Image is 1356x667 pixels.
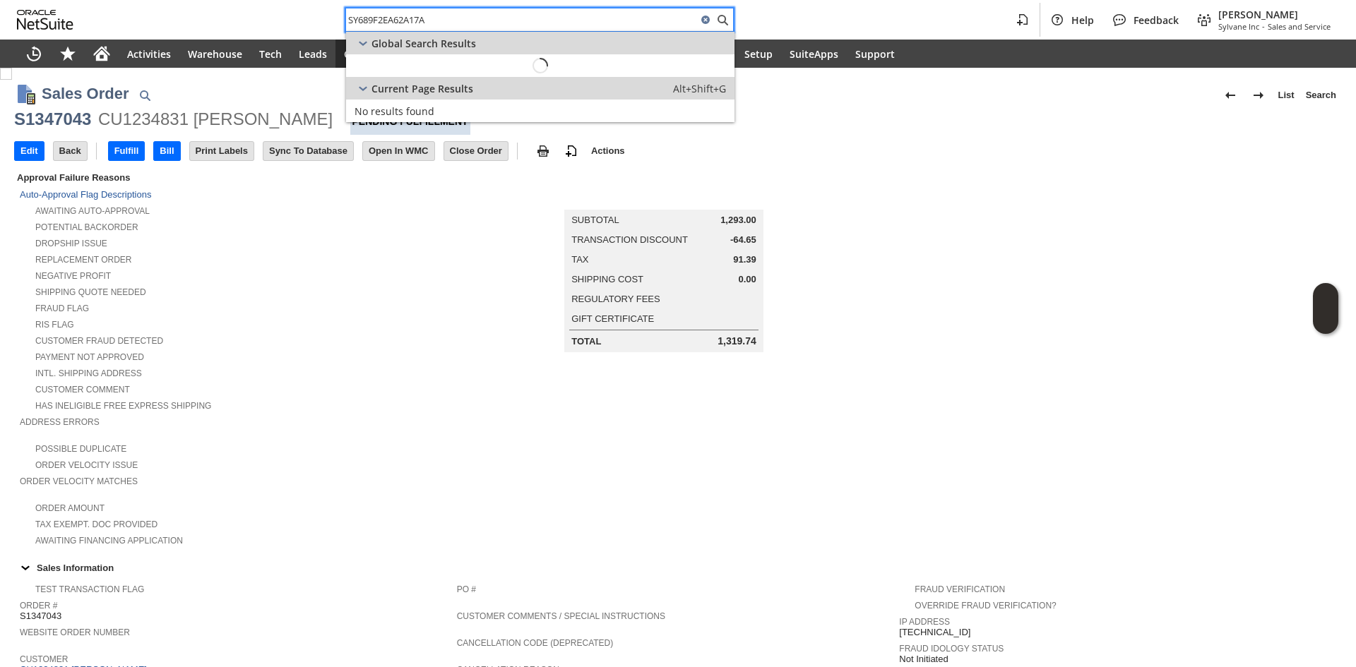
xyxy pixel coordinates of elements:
a: No results found [346,100,734,122]
span: 0.00 [738,274,756,285]
span: No results found [355,104,434,118]
a: Cancellation Code (deprecated) [457,638,614,648]
span: Activities [127,47,171,61]
a: Fraud Idology Status [899,644,1004,654]
a: Payment not approved [35,352,144,362]
a: Tax [571,254,588,265]
a: Has Ineligible Free Express Shipping [35,401,211,411]
a: Shipping Quote Needed [35,287,146,297]
a: Actions [585,145,631,156]
a: Transaction Discount [571,234,688,245]
img: Previous [1222,87,1239,104]
a: Recent Records [17,40,51,68]
a: Subtotal [571,215,619,225]
span: SuiteApps [790,47,838,61]
svg: Search [714,11,731,28]
input: Bill [154,142,179,160]
a: Gift Certificate [571,313,654,324]
a: Search [1300,84,1342,107]
div: CU1234831 [PERSON_NAME] [98,108,333,131]
a: Negative Profit [35,271,111,281]
a: List [1273,84,1300,107]
a: Customer Comments / Special Instructions [457,611,665,621]
a: Home [85,40,119,68]
span: Oracle Guided Learning Widget. To move around, please hold and drag [1313,309,1338,335]
a: Possible Duplicate [35,444,126,454]
img: print.svg [535,143,552,160]
a: Override Fraud Verification? [915,601,1056,611]
a: Setup [736,40,781,68]
a: Leads [290,40,335,68]
a: Auto-Approval Flag Descriptions [20,189,151,200]
a: Regulatory Fees [571,294,660,304]
a: RIS flag [35,320,74,330]
a: Replacement Order [35,255,131,265]
span: Feedback [1134,13,1179,27]
a: IP Address [899,617,950,627]
a: Order Velocity Matches [20,476,138,486]
input: Close Order [444,142,508,160]
span: Alt+Shift+G [673,82,726,95]
a: Dropship Issue [35,239,107,248]
input: Search [346,11,697,28]
span: 91.39 [733,254,756,265]
span: Leads [299,47,327,61]
h1: Sales Order [42,82,129,105]
div: Sales Information [14,558,1336,577]
span: - [1262,21,1265,32]
span: Setup [744,47,773,61]
span: -64.65 [730,234,756,246]
a: PO # [457,584,476,594]
svg: logo [17,10,73,30]
input: Sync To Database [263,142,353,160]
a: Fraud Flag [35,304,89,313]
span: Sales and Service [1268,21,1331,32]
a: Tax Exempt. Doc Provided [35,519,157,529]
span: Not Initiated [899,654,948,665]
input: Print Labels [190,142,254,160]
a: Fraud Verification [915,584,1005,594]
a: Intl. Shipping Address [35,368,142,378]
a: Test Transaction Flag [35,584,144,594]
a: Activities [119,40,179,68]
a: Awaiting Auto-Approval [35,206,150,216]
div: Approval Failure Reasons [14,169,451,186]
a: Website Order Number [20,627,130,637]
a: SuiteApps [781,40,847,68]
svg: Shortcuts [59,45,76,62]
a: Shipping Cost [571,274,643,284]
a: Awaiting Financing Application [35,536,183,546]
a: Customer Fraud Detected [35,336,163,346]
input: Edit [15,142,44,160]
img: add-record.svg [563,143,580,160]
span: Opportunities [344,47,412,61]
a: Order Amount [35,503,105,513]
div: Shortcuts [51,40,85,68]
img: Next [1250,87,1267,104]
span: Sylvane Inc [1218,21,1259,32]
input: Fulfill [109,142,145,160]
span: Global Search Results [371,37,476,50]
a: Support [847,40,903,68]
span: Help [1071,13,1094,27]
span: [PERSON_NAME] [1218,8,1331,21]
a: Order # [20,601,57,611]
span: 1,319.74 [718,335,756,347]
span: 1,293.00 [720,215,756,226]
a: Address Errors [20,417,100,427]
span: [TECHNICAL_ID] [899,627,970,638]
caption: Summary [564,187,763,210]
svg: Loading [529,54,552,78]
a: Potential Backorder [35,222,138,232]
span: Current Page Results [371,82,473,95]
td: Sales Information [14,558,1342,577]
span: Warehouse [188,47,242,61]
span: Tech [259,47,282,61]
a: Opportunities [335,40,421,68]
a: Order Velocity Issue [35,460,138,470]
span: Support [855,47,895,61]
iframe: Click here to launch Oracle Guided Learning Help Panel [1313,283,1338,334]
a: Tech [251,40,290,68]
svg: Recent Records [25,45,42,62]
a: Customer [20,654,68,664]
